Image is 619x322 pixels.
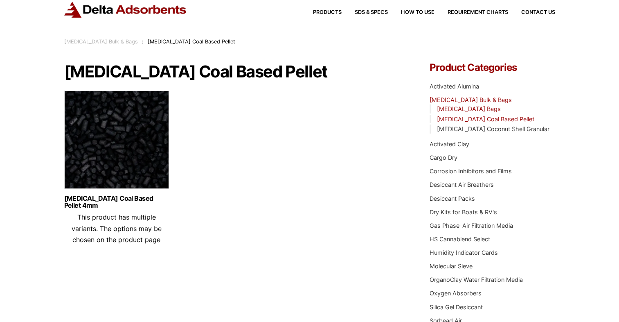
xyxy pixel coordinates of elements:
[355,10,388,15] span: SDS & SPECS
[437,105,500,112] a: [MEDICAL_DATA] Bags
[430,83,479,90] a: Activated Alumina
[142,39,144,45] span: :
[430,263,473,270] a: Molecular Sieve
[430,154,457,161] a: Cargo Dry
[430,249,498,256] a: Humidity Indicator Cards
[430,222,513,229] a: Gas Phase-Air Filtration Media
[448,10,508,15] span: Requirement Charts
[430,168,512,175] a: Corrosion Inhibitors and Films
[313,10,342,15] span: Products
[64,91,169,193] img: Activated Carbon 4mm Pellets
[388,10,434,15] a: How to Use
[430,141,469,147] a: Activated Clay
[437,125,549,132] a: [MEDICAL_DATA] Coconut Shell Granular
[430,63,555,73] h4: Product Categories
[521,10,555,15] span: Contact Us
[401,10,434,15] span: How to Use
[342,10,388,15] a: SDS & SPECS
[430,276,523,283] a: OrganoClay Water Filtration Media
[64,63,405,81] h1: [MEDICAL_DATA] Coal Based Pellet
[430,290,482,297] a: Oxygen Absorbers
[64,195,169,209] a: [MEDICAL_DATA] Coal Based Pellet 4mm
[64,2,187,18] img: Delta Adsorbents
[508,10,555,15] a: Contact Us
[430,236,490,243] a: HS Cannablend Select
[430,209,497,215] a: Dry Kits for Boats & RV's
[430,96,512,103] a: [MEDICAL_DATA] Bulk & Bags
[148,39,235,45] span: [MEDICAL_DATA] Coal Based Pellet
[300,10,342,15] a: Products
[72,213,162,243] span: This product has multiple variants. The options may be chosen on the product page
[64,39,138,45] a: [MEDICAL_DATA] Bulk & Bags
[437,116,534,122] a: [MEDICAL_DATA] Coal Based Pellet
[430,304,483,311] a: Silica Gel Desiccant
[430,195,475,202] a: Desiccant Packs
[430,181,494,188] a: Desiccant Air Breathers
[434,10,508,15] a: Requirement Charts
